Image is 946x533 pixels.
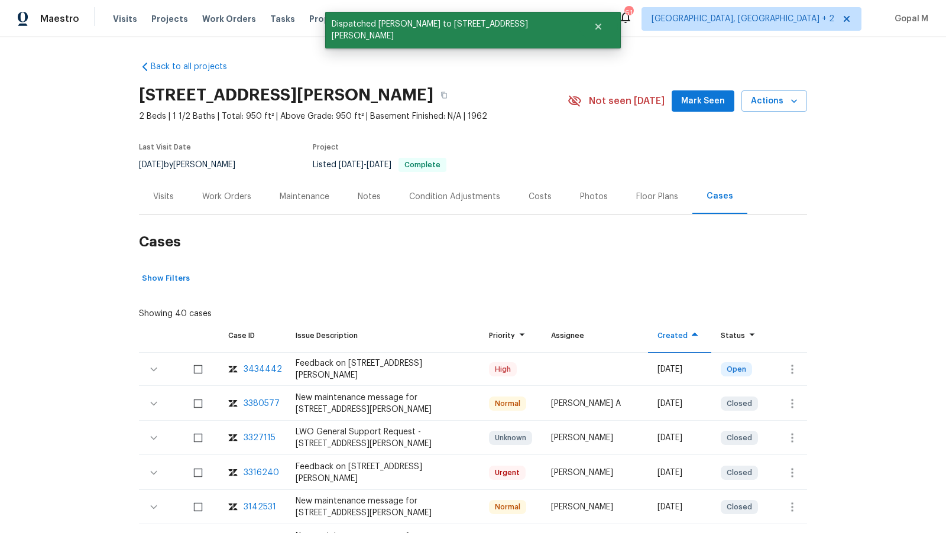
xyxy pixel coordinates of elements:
span: Maestro [40,13,79,25]
img: zendesk-icon [228,432,238,444]
div: [PERSON_NAME] [551,501,639,513]
a: zendesk-icon3380577 [228,398,277,409]
span: Closed [722,501,757,513]
h2: Cases [139,214,807,269]
div: 3434442 [244,363,282,375]
button: Copy Address [433,84,455,106]
button: Close [579,15,618,38]
div: Issue Description [296,330,470,342]
span: Closed [722,467,757,479]
div: New maintenance message for [STREET_ADDRESS][PERSON_NAME] [296,392,470,415]
span: Work Orders [202,13,256,25]
div: LWO General Support Request - [STREET_ADDRESS][PERSON_NAME] [296,426,470,450]
div: [DATE] [657,467,702,479]
h2: [STREET_ADDRESS][PERSON_NAME] [139,89,433,101]
div: Assignee [551,330,639,342]
span: Dispatched [PERSON_NAME] to [STREET_ADDRESS][PERSON_NAME] [325,12,579,48]
span: Normal [490,398,525,409]
div: Created [657,330,702,342]
a: zendesk-icon3434442 [228,363,277,375]
span: Last Visit Date [139,144,191,151]
div: Case ID [228,330,277,342]
button: Mark Seen [672,90,734,112]
span: [DATE] [339,161,364,169]
span: Project [313,144,339,151]
button: Actions [741,90,807,112]
span: 2 Beds | 1 1/2 Baths | Total: 950 ft² | Above Grade: 950 ft² | Basement Finished: N/A | 1962 [139,110,568,122]
span: Actions [751,94,798,109]
span: [DATE] [367,161,391,169]
div: New maintenance message for [STREET_ADDRESS][PERSON_NAME] [296,495,470,519]
div: [DATE] [657,501,702,513]
div: 3142531 [244,501,276,513]
span: Closed [722,398,757,409]
div: [DATE] [657,398,702,409]
span: Normal [490,501,525,513]
span: Urgent [490,467,524,479]
span: Visits [113,13,137,25]
span: Properties [309,13,355,25]
a: zendesk-icon3327115 [228,432,277,444]
button: Show Filters [139,269,193,288]
div: Feedback on [STREET_ADDRESS][PERSON_NAME] [296,461,470,485]
span: Unknown [490,432,531,444]
div: [DATE] [657,432,702,444]
div: Cases [707,190,733,202]
a: zendesk-icon3142531 [228,501,277,513]
span: Projects [151,13,188,25]
img: zendesk-icon [228,363,238,375]
span: Closed [722,432,757,444]
img: zendesk-icon [228,467,238,479]
div: 3316240 [244,467,279,479]
span: Listed [313,161,446,169]
div: Showing 40 cases [139,303,212,320]
div: 61 [624,7,633,19]
span: Gopal M [890,13,928,25]
div: Priority [489,330,532,342]
span: [GEOGRAPHIC_DATA], [GEOGRAPHIC_DATA] + 2 [652,13,834,25]
div: Status [721,330,759,342]
span: - [339,161,391,169]
div: Costs [529,191,552,203]
img: zendesk-icon [228,501,238,513]
div: [PERSON_NAME] [551,467,639,479]
span: Tasks [270,15,295,23]
span: Complete [400,161,445,168]
div: Floor Plans [636,191,678,203]
div: Maintenance [280,191,329,203]
span: [DATE] [139,161,164,169]
div: [PERSON_NAME] A [551,398,639,409]
a: zendesk-icon3316240 [228,467,277,479]
div: Notes [358,191,381,203]
span: Show Filters [142,272,190,285]
div: [DATE] [657,363,702,375]
span: Not seen [DATE] [589,95,665,107]
div: 3327115 [244,432,276,444]
div: Work Orders [202,191,251,203]
div: 3380577 [244,398,280,409]
div: Feedback on [STREET_ADDRESS][PERSON_NAME] [296,357,470,381]
span: Mark Seen [681,94,725,109]
div: Photos [580,191,608,203]
span: Open [722,363,751,375]
div: Condition Adjustments [409,191,500,203]
img: zendesk-icon [228,398,238,409]
div: [PERSON_NAME] [551,432,639,444]
a: Back to all projects [139,61,252,73]
span: High [490,363,516,375]
div: Visits [153,191,174,203]
div: by [PERSON_NAME] [139,158,250,172]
